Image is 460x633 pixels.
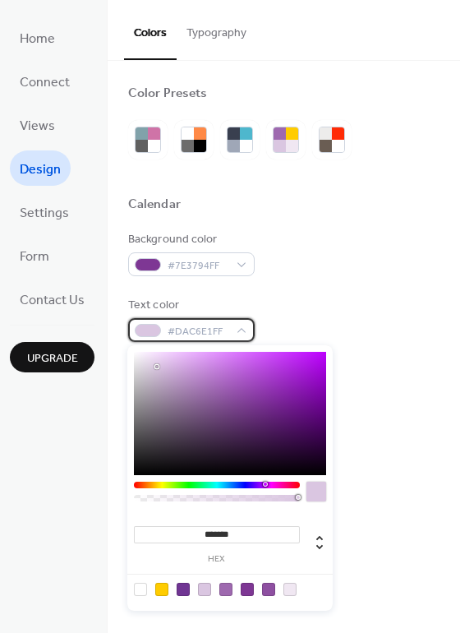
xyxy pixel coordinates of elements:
[10,150,71,186] a: Design
[134,555,300,564] label: hex
[219,583,232,596] div: rgb(158, 105, 175)
[198,583,211,596] div: rgb(218, 198, 225)
[155,583,168,596] div: rgb(255, 204, 0)
[128,231,251,248] div: Background color
[20,26,55,52] span: Home
[10,281,94,316] a: Contact Us
[10,342,94,372] button: Upgrade
[20,288,85,313] span: Contact Us
[10,238,59,273] a: Form
[283,583,297,596] div: rgb(240, 231, 242)
[27,350,78,367] span: Upgrade
[168,257,228,275] span: #7E3794FF
[10,20,65,55] a: Home
[134,583,147,596] div: rgba(0, 0, 0, 0)
[128,85,207,103] div: Color Presets
[128,196,181,214] div: Calendar
[168,323,228,340] span: #DAC6E1FF
[10,194,79,229] a: Settings
[128,297,251,314] div: Text color
[20,113,55,139] span: Views
[10,107,65,142] a: Views
[20,70,70,95] span: Connect
[20,157,61,183] span: Design
[177,583,190,596] div: rgb(112, 53, 147)
[262,583,275,596] div: rgb(142, 80, 161)
[241,583,254,596] div: rgb(126, 55, 148)
[20,201,69,226] span: Settings
[10,63,80,99] a: Connect
[20,244,49,270] span: Form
